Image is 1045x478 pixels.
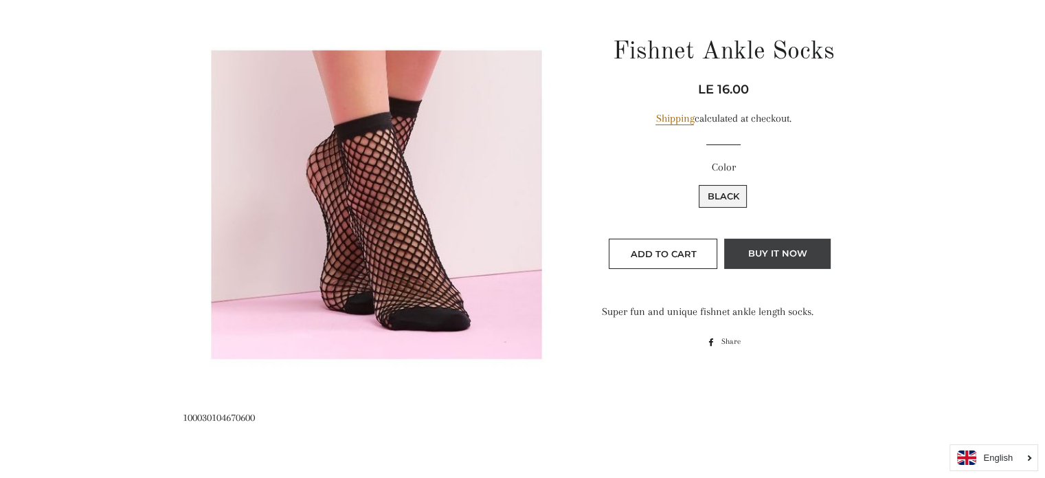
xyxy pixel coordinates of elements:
[183,411,255,424] span: 100030104670600
[724,239,831,269] button: Buy it now
[655,112,694,125] a: Shipping
[601,303,845,321] p: Super fun and unique fishnet ankle length socks.
[957,450,1031,465] a: English
[601,35,845,69] h1: Fishnet Ankle Socks
[721,334,747,349] span: Share
[183,10,571,399] img: Fishnet Ankle Socks
[609,239,717,269] button: Add to Cart
[630,248,696,259] span: Add to Cart
[601,159,845,176] label: Color
[699,185,747,208] label: Black
[983,453,1013,462] i: English
[601,110,845,127] div: calculated at checkout.
[698,82,749,97] span: LE 16.00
